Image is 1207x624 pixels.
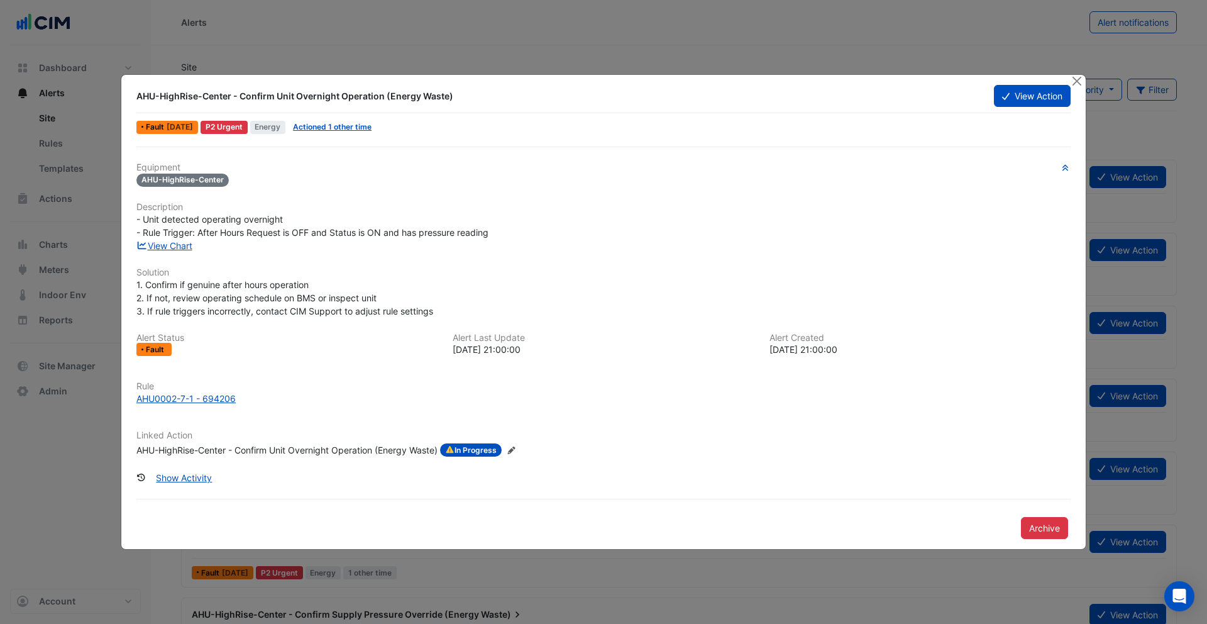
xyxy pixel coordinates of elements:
div: [DATE] 21:00:00 [453,343,754,356]
div: AHU-HighRise-Center - Confirm Unit Overnight Operation (Energy Waste) [136,443,438,457]
a: View Chart [136,240,192,251]
h6: Alert Last Update [453,333,754,343]
div: Open Intercom Messenger [1164,581,1194,611]
span: Fault [146,346,167,354]
span: - Unit detected operating overnight - Rule Trigger: After Hours Request is OFF and Status is ON a... [136,214,488,238]
a: AHU0002-7-1 - 694206 [136,392,1071,405]
button: Show Activity [148,467,220,489]
h6: Description [136,202,1071,213]
a: Actioned 1 other time [293,122,372,131]
div: P2 Urgent [201,121,248,134]
button: Close [1070,75,1083,88]
div: AHU-HighRise-Center - Confirm Unit Overnight Operation (Energy Waste) [136,90,979,103]
span: Fault [146,123,167,131]
span: Fri 12-Sep-2025 21:00 AEST [167,122,193,131]
h6: Alert Status [136,333,438,343]
span: Energy [250,121,286,134]
span: In Progress [440,443,502,457]
h6: Solution [136,267,1071,278]
span: 1. Confirm if genuine after hours operation 2. If not, review operating schedule on BMS or inspec... [136,279,433,316]
button: Archive [1021,517,1068,539]
span: AHU-HighRise-Center [136,174,229,187]
h6: Linked Action [136,430,1071,441]
fa-icon: Edit Linked Action [507,446,516,455]
div: [DATE] 21:00:00 [769,343,1071,356]
h6: Rule [136,381,1071,392]
div: AHU0002-7-1 - 694206 [136,392,236,405]
h6: Alert Created [769,333,1071,343]
h6: Equipment [136,162,1071,173]
button: View Action [994,85,1071,107]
